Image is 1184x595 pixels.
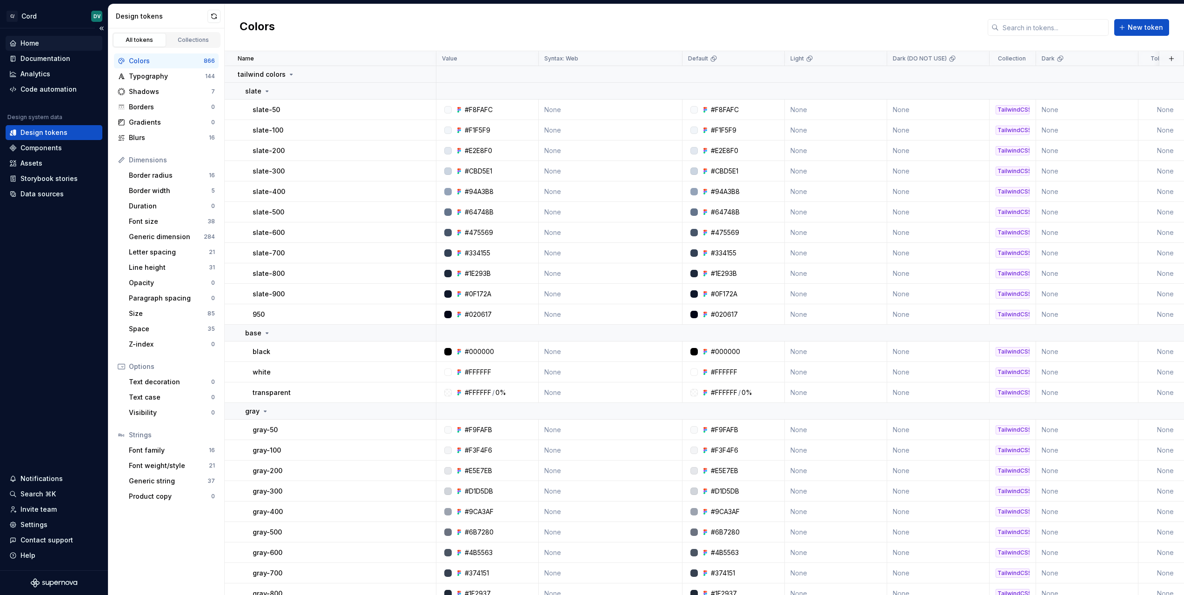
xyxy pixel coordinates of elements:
div: #F3F4F6 [465,446,492,455]
td: None [887,284,990,304]
td: None [539,263,682,284]
a: Shadows7 [114,84,219,99]
p: tailwind colors [238,70,286,79]
td: None [785,140,887,161]
div: #FFFFFF [465,368,491,377]
div: #F9FAFB [465,425,492,435]
td: None [785,304,887,325]
div: #CBD5E1 [711,167,738,176]
td: None [1036,202,1138,222]
div: TailwindCSS [996,466,1030,475]
td: None [887,304,990,325]
td: None [539,202,682,222]
div: #E2E8F0 [711,146,738,155]
td: None [785,263,887,284]
td: None [1036,461,1138,481]
button: Search ⌘K [6,487,102,501]
div: #F9FAFB [711,425,738,435]
td: None [887,362,990,382]
a: Space35 [125,321,219,336]
td: None [539,161,682,181]
div: #000000 [465,347,494,356]
td: None [539,222,682,243]
div: TailwindCSS [996,446,1030,455]
td: None [785,284,887,304]
div: Collections [170,36,217,44]
div: #FFFFFF [711,368,737,377]
a: Duration0 [125,199,219,214]
td: None [887,100,990,120]
td: None [785,161,887,181]
td: None [785,202,887,222]
div: Design tokens [116,12,207,21]
td: None [539,243,682,263]
a: Gradients0 [114,115,219,130]
div: Duration [129,201,211,211]
div: Help [20,551,35,560]
div: #334155 [711,248,736,258]
td: None [539,341,682,362]
a: Font size38 [125,214,219,229]
button: Contact support [6,533,102,548]
td: None [539,100,682,120]
td: None [1036,100,1138,120]
div: #1E293B [711,269,737,278]
div: Space [129,324,207,334]
div: Shadows [129,87,211,96]
div: TailwindCSS [996,167,1030,176]
p: slate-500 [253,207,284,217]
p: Token set [1151,55,1178,62]
p: Collection [998,55,1026,62]
span: New token [1128,23,1163,32]
td: None [887,243,990,263]
a: Size85 [125,306,219,321]
p: Name [238,55,254,62]
div: 866 [204,57,215,65]
div: 144 [205,73,215,80]
div: Design tokens [20,128,67,137]
div: 0 [211,394,215,401]
div: 0 [211,119,215,126]
p: Dark (DO NOT USE) [893,55,947,62]
td: None [1036,440,1138,461]
div: TailwindCSS [996,388,1030,397]
div: Analytics [20,69,50,79]
td: None [539,362,682,382]
div: #CBD5E1 [465,167,492,176]
td: None [1036,420,1138,440]
td: None [887,181,990,202]
div: Text case [129,393,211,402]
button: C/CordDV [2,6,106,26]
div: 21 [209,462,215,469]
a: Documentation [6,51,102,66]
td: None [887,161,990,181]
td: None [539,120,682,140]
td: None [1036,284,1138,304]
p: Dark [1042,55,1055,62]
td: None [539,481,682,501]
div: Text decoration [129,377,211,387]
div: Product copy [129,492,211,501]
p: slate [245,87,261,96]
td: None [1036,243,1138,263]
div: 16 [209,447,215,454]
div: #94A3B8 [711,187,740,196]
p: black [253,347,270,356]
div: #64748B [465,207,494,217]
a: Paragraph spacing0 [125,291,219,306]
div: / [738,388,741,397]
div: All tokens [116,36,163,44]
td: None [785,222,887,243]
div: TailwindCSS [996,248,1030,258]
p: Value [442,55,457,62]
a: Z-index0 [125,337,219,352]
td: None [1036,140,1138,161]
div: 0% [742,388,752,397]
td: None [1036,341,1138,362]
p: transparent [253,388,291,397]
td: None [539,181,682,202]
div: 0 [211,341,215,348]
td: None [1036,222,1138,243]
div: 0 [211,294,215,302]
div: TailwindCSS [996,126,1030,135]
